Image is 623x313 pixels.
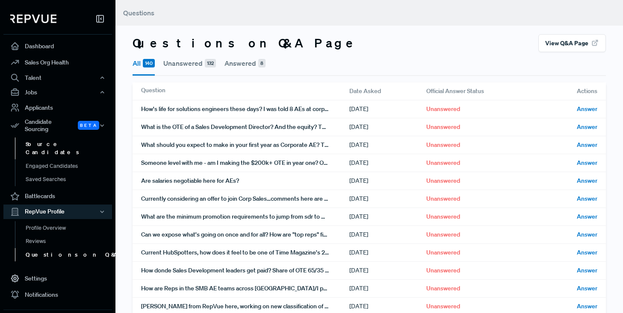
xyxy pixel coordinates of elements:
[577,230,597,239] span: Answer
[349,82,426,100] div: Date Asked
[349,136,426,154] div: [DATE]
[426,248,460,257] span: Unanswered
[426,123,460,132] span: Unanswered
[426,284,460,293] span: Unanswered
[426,230,460,239] span: Unanswered
[123,9,154,17] span: Questions
[141,208,349,225] div: What are the minimum promotion requirements to jump from sdr to AE internally? And what about for...
[349,208,426,225] div: [DATE]
[141,280,349,297] div: How are Reps in the SMB AE teams across [GEOGRAPHIC_DATA]/I performing this year to quota and wha...
[10,15,56,23] img: RepVue
[141,118,349,136] div: What is the OTE of a Sales Development Director? And the equity? Thanks!
[141,154,349,172] div: Someone level with me - am I making the $200k+ OTE in year one? Or what is a more realistic number?
[141,190,349,208] div: Currently considering an offer to join Corp Sales…comments here are concerning. 2 part question: ...
[426,212,460,221] span: Unanswered
[3,287,112,303] a: Notifications
[15,248,124,262] a: Questions on Q&A
[577,302,597,311] span: Answer
[349,172,426,190] div: [DATE]
[577,212,597,221] span: Answer
[3,205,112,219] button: RepVue Profile
[163,52,216,74] button: Unanswered
[3,70,112,85] button: Talent
[349,118,426,136] div: [DATE]
[133,52,155,76] button: All
[529,82,597,100] div: Actions
[141,172,349,190] div: Are salaries negotiable here for AEs?
[577,158,597,167] span: Answer
[141,100,349,118] div: How's life for solutions engineers these days? I was told 8 AEs at corporate level how does that ...
[141,262,349,279] div: How donde Sales Development leaders get paid? Share of OTE 65/35 or 70/30? Commissions are based ...
[3,54,112,70] a: Sales Org Health
[577,284,597,293] span: Answer
[577,176,597,185] span: Answer
[538,34,606,52] button: View Q&A Page
[133,36,358,50] h3: Questions on Q&A Page
[426,194,460,203] span: Unanswered
[3,270,112,287] a: Settings
[15,221,124,235] a: Profile Overview
[349,226,426,243] div: [DATE]
[426,105,460,114] span: Unanswered
[78,121,99,130] span: Beta
[426,266,460,275] span: Unanswered
[349,262,426,279] div: [DATE]
[224,52,266,74] button: Answered
[577,140,597,149] span: Answer
[15,159,124,173] a: Engaged Candidates
[349,190,426,208] div: [DATE]
[577,194,597,203] span: Answer
[3,188,112,205] a: Battlecards
[577,123,597,132] span: Answer
[426,82,529,100] div: Official Answer Status
[141,82,349,100] div: Question
[349,154,426,172] div: [DATE]
[205,59,216,67] span: 132
[426,140,460,149] span: Unanswered
[426,176,460,185] span: Unanswered
[15,173,124,186] a: Saved Searches
[15,137,124,159] a: Source Candidates
[577,248,597,257] span: Answer
[426,302,460,311] span: Unanswered
[258,59,266,67] span: 8
[15,234,124,248] a: Reviews
[141,136,349,154] div: What should you expect to make in your first year as Corporate AE? The listed ranges have you thi...
[538,38,606,47] a: View Q&A Page
[426,158,460,167] span: Unanswered
[141,244,349,261] div: Current HubSpotters, how does it feel to be one of Time Magazine's 2025 best mid-sized businesses...
[3,38,112,54] a: Dashboard
[349,280,426,297] div: [DATE]
[3,99,112,116] a: Applicants
[349,244,426,261] div: [DATE]
[577,266,597,275] span: Answer
[349,100,426,118] div: [DATE]
[3,85,112,99] button: Jobs
[141,226,349,243] div: Can we expose what's going on once and for all? How are "top reps" finding deals left & right (of...
[577,105,597,114] span: Answer
[3,116,112,135] div: Candidate Sourcing
[3,116,112,135] button: Candidate Sourcing Beta
[143,59,155,67] span: 140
